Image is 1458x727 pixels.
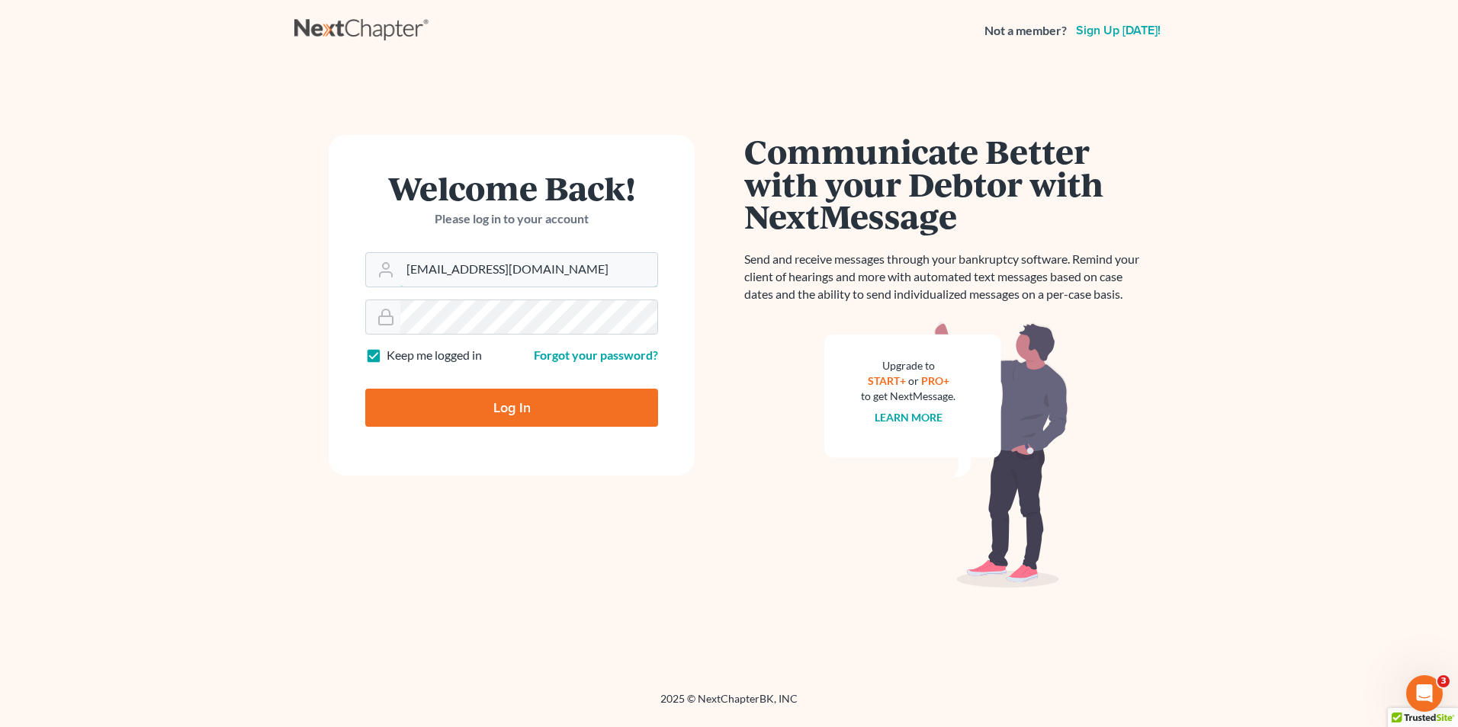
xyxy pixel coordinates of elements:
[400,253,657,287] input: Email Address
[1437,675,1450,687] span: 3
[365,389,658,427] input: Log In
[908,374,919,387] span: or
[387,347,482,364] label: Keep me logged in
[1406,675,1443,712] iframe: Intercom live chat
[744,251,1148,303] p: Send and receive messages through your bankruptcy software. Remind your client of hearings and mo...
[861,389,955,404] div: to get NextMessage.
[365,171,658,204] h1: Welcome Back!
[875,411,943,424] a: Learn more
[861,358,955,373] div: Upgrade to
[365,210,658,228] p: Please log in to your account
[744,135,1148,232] h1: Communicate Better with your Debtor with NextMessage
[921,374,949,387] a: PRO+
[824,322,1068,588] img: nextmessage_bg-59042aed3d76b12b5cd301f8e5b87938c9018125f34e5fa2b7a6b67550977c72.svg
[868,374,906,387] a: START+
[1073,24,1164,37] a: Sign up [DATE]!
[984,22,1067,40] strong: Not a member?
[534,347,658,362] a: Forgot your password?
[294,691,1164,719] div: 2025 © NextChapterBK, INC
